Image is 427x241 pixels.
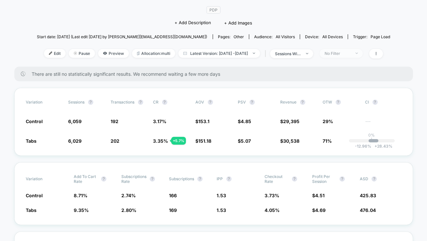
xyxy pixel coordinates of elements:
div: Audience: [254,34,295,39]
img: calendar [183,52,187,55]
img: end [74,52,77,55]
button: ? [300,100,305,105]
span: $ [312,207,326,213]
span: AOV [196,100,205,104]
img: end [306,53,308,54]
span: Tabs [26,138,37,144]
span: Revenue [281,100,297,104]
span: Checkout Rate [265,174,289,184]
span: OTW [323,100,359,105]
span: 3.73 % [265,193,279,198]
span: $ [281,119,300,124]
span: Control [26,193,43,198]
span: IPP [217,176,223,181]
span: $ [312,193,325,198]
span: CR [153,100,159,104]
span: Variation [26,174,62,184]
span: 4.05 % [265,207,280,213]
span: $ [281,138,300,144]
span: all devices [322,34,343,39]
span: CI [365,100,401,105]
div: + 5.7 % [171,137,186,145]
span: Device: [300,34,348,39]
span: Pause [69,49,95,58]
button: ? [208,100,213,105]
span: | [263,49,270,58]
span: PSV [238,100,246,104]
img: edit [49,52,52,55]
span: -12.96 % [355,144,371,149]
span: other [234,34,244,39]
span: Latest Version: [DATE] - [DATE] [178,49,260,58]
span: Sessions [69,100,85,104]
span: 8.71 % [74,193,87,198]
span: 2.80 % [121,207,136,213]
span: Tabs [26,207,37,213]
span: 30,538 [283,138,300,144]
span: Subscriptions Rate [121,174,146,184]
span: 2.74 % [121,193,136,198]
span: 29% [323,119,333,124]
button: ? [88,100,93,105]
span: 476.04 [360,207,376,213]
span: Start date: [DATE] (Last edit [DATE] by [PERSON_NAME][EMAIL_ADDRESS][DOMAIN_NAME]) [37,34,207,39]
span: 4.69 [315,207,326,213]
span: 9.35 % [74,207,89,213]
span: 153.1 [199,119,210,124]
span: 1.53 [217,193,226,198]
p: 0% [369,133,375,137]
button: ? [226,176,232,182]
span: 3.17 % [153,119,167,124]
div: sessions with impression [275,51,301,56]
button: ? [138,100,143,105]
span: Edit [44,49,66,58]
span: Variation [26,100,62,105]
span: $ [196,138,212,144]
span: $ [238,138,251,144]
span: Control [26,119,43,124]
span: 6,059 [69,119,82,124]
span: $ [238,119,252,124]
span: 169 [169,207,177,213]
button: ? [101,176,106,182]
span: 6,029 [69,138,82,144]
button: ? [292,176,297,182]
span: Add To Cart Rate [74,174,98,184]
button: ? [340,176,345,182]
img: end [253,53,255,54]
span: --- [365,120,401,124]
img: end [356,53,358,54]
span: 1.53 [217,207,226,213]
span: $ [196,119,210,124]
button: ? [336,100,341,105]
span: 4.51 [315,193,325,198]
span: Transactions [111,100,135,104]
span: + Add Images [224,20,252,25]
span: Allocation: multi [132,49,175,58]
div: Trigger: [353,34,390,39]
span: + [374,144,377,149]
span: + Add Description [175,20,211,26]
span: All Visitors [276,34,295,39]
span: 28.43 % [371,144,392,149]
button: ? [373,100,378,105]
span: 5.07 [241,138,251,144]
span: 4.85 [241,119,252,124]
span: ASD [360,176,368,181]
span: 202 [111,138,120,144]
button: ? [162,100,167,105]
span: 71% [323,138,332,144]
div: Pages: [218,34,244,39]
span: 29,395 [283,119,300,124]
span: 425.83 [360,193,376,198]
button: ? [372,176,377,182]
button: ? [250,100,255,105]
span: Page Load [371,34,390,39]
img: rebalance [137,52,140,55]
span: Profit Per Session [312,174,336,184]
span: 166 [169,193,177,198]
span: Subscriptions [169,176,194,181]
span: 151.18 [199,138,212,144]
p: | [371,137,373,142]
div: No Filter [325,51,351,56]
